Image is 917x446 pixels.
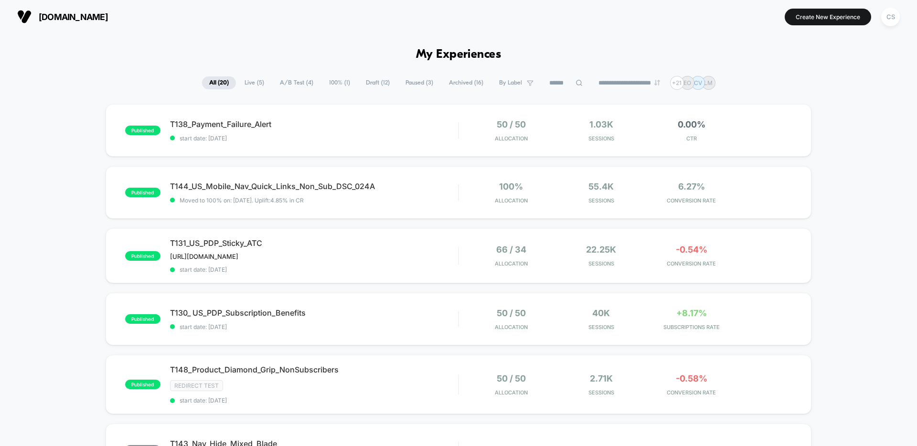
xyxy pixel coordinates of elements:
[670,76,684,90] div: + 21
[170,266,458,273] span: start date: [DATE]
[559,389,644,396] span: Sessions
[589,119,613,129] span: 1.03k
[125,380,160,389] span: published
[497,119,526,129] span: 50 / 50
[683,79,691,86] p: EO
[170,323,458,330] span: start date: [DATE]
[322,76,357,89] span: 100% ( 1 )
[649,324,734,330] span: SUBSCRIPTIONS RATE
[17,10,32,24] img: Visually logo
[678,119,705,129] span: 0.00%
[678,181,705,191] span: 6.27%
[202,76,236,89] span: All ( 20 )
[273,76,320,89] span: A/B Test ( 4 )
[499,79,522,86] span: By Label
[676,373,707,383] span: -0.58%
[442,76,490,89] span: Archived ( 16 )
[359,76,397,89] span: Draft ( 12 )
[676,244,707,255] span: -0.54%
[649,389,734,396] span: CONVERSION RATE
[495,135,528,142] span: Allocation
[586,244,616,255] span: 22.25k
[170,397,458,404] span: start date: [DATE]
[497,308,526,318] span: 50 / 50
[170,253,238,260] span: [URL][DOMAIN_NAME]
[125,314,160,324] span: published
[559,260,644,267] span: Sessions
[170,308,458,318] span: T130_ US_PDP_Subscription_Benefits
[39,12,108,22] span: [DOMAIN_NAME]
[590,373,613,383] span: 2.71k
[14,9,111,24] button: [DOMAIN_NAME]
[649,135,734,142] span: CTR
[649,260,734,267] span: CONVERSION RATE
[592,308,610,318] span: 40k
[170,181,458,191] span: T144_US_Mobile_Nav_Quick_Links_Non_Sub_DSC_024A
[704,79,713,86] p: LM
[170,380,223,391] span: Redirect Test
[559,324,644,330] span: Sessions
[495,324,528,330] span: Allocation
[676,308,707,318] span: +8.17%
[881,8,900,26] div: CS
[496,244,526,255] span: 66 / 34
[495,260,528,267] span: Allocation
[497,373,526,383] span: 50 / 50
[499,181,523,191] span: 100%
[170,135,458,142] span: start date: [DATE]
[588,181,614,191] span: 55.4k
[170,365,458,374] span: T148_Product_Diamond_Grip_NonSubscribers
[125,188,160,197] span: published
[694,79,702,86] p: CV
[654,80,660,85] img: end
[180,197,304,204] span: Moved to 100% on: [DATE] . Uplift: 4.85% in CR
[495,197,528,204] span: Allocation
[170,119,458,129] span: T138_Payment_Failure_Alert
[398,76,440,89] span: Paused ( 3 )
[170,238,458,248] span: T131_US_PDP_Sticky_ATC
[125,251,160,261] span: published
[416,48,501,62] h1: My Experiences
[559,197,644,204] span: Sessions
[559,135,644,142] span: Sessions
[649,197,734,204] span: CONVERSION RATE
[495,389,528,396] span: Allocation
[237,76,271,89] span: Live ( 5 )
[125,126,160,135] span: published
[878,7,903,27] button: CS
[785,9,871,25] button: Create New Experience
